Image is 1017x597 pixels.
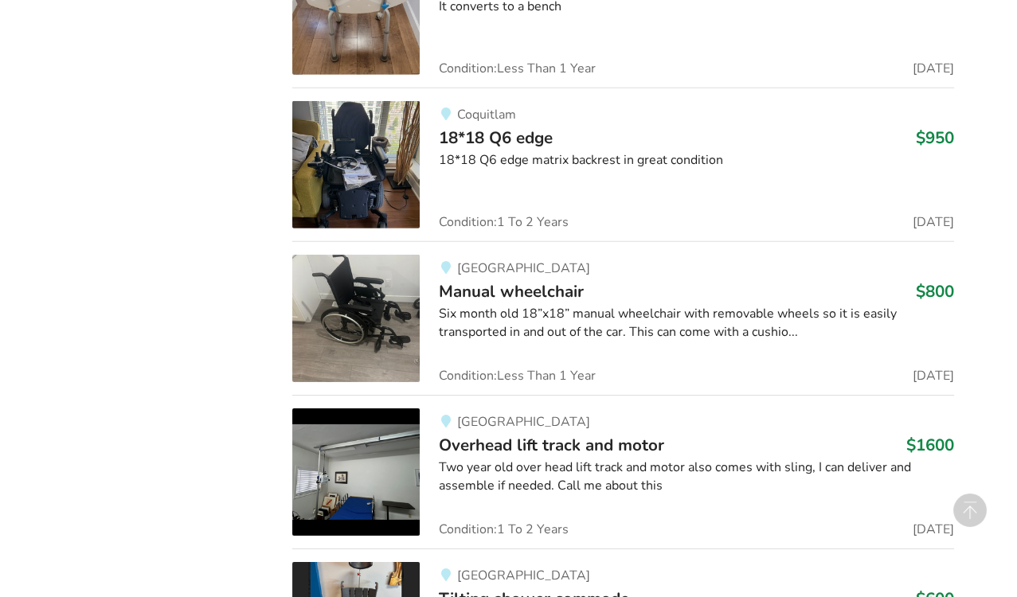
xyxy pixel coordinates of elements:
[457,413,590,431] span: [GEOGRAPHIC_DATA]
[457,106,516,123] span: Coquitlam
[916,281,954,302] h3: $800
[292,88,954,241] a: mobility-18*18 q6 edgeCoquitlam18*18 Q6 edge$95018*18 Q6 edge matrix backrest in great conditionC...
[457,259,590,277] span: [GEOGRAPHIC_DATA]
[439,151,954,170] div: 18*18 Q6 edge matrix backrest in great condition
[913,216,954,228] span: [DATE]
[439,523,569,536] span: Condition: 1 To 2 Years
[457,567,590,584] span: [GEOGRAPHIC_DATA]
[292,408,420,536] img: transfer aids-overhead lift track and motor
[916,127,954,148] h3: $950
[292,241,954,395] a: mobility-manual wheelchair [GEOGRAPHIC_DATA]Manual wheelchair$800Six month old 18”x18” manual whe...
[913,523,954,536] span: [DATE]
[292,255,420,382] img: mobility-manual wheelchair
[439,369,596,382] span: Condition: Less Than 1 Year
[292,395,954,548] a: transfer aids-overhead lift track and motor [GEOGRAPHIC_DATA]Overhead lift track and motor$1600Tw...
[439,434,664,456] span: Overhead lift track and motor
[439,216,569,228] span: Condition: 1 To 2 Years
[439,127,553,149] span: 18*18 Q6 edge
[906,435,954,455] h3: $1600
[439,62,596,75] span: Condition: Less Than 1 Year
[292,101,420,228] img: mobility-18*18 q6 edge
[439,280,584,302] span: Manual wheelchair
[439,305,954,341] div: Six month old 18”x18” manual wheelchair with removable wheels so it is easily transported in and ...
[439,458,954,495] div: Two year old over head lift track and motor also comes with sling, I can deliver and assemble if ...
[913,62,954,75] span: [DATE]
[913,369,954,382] span: [DATE]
